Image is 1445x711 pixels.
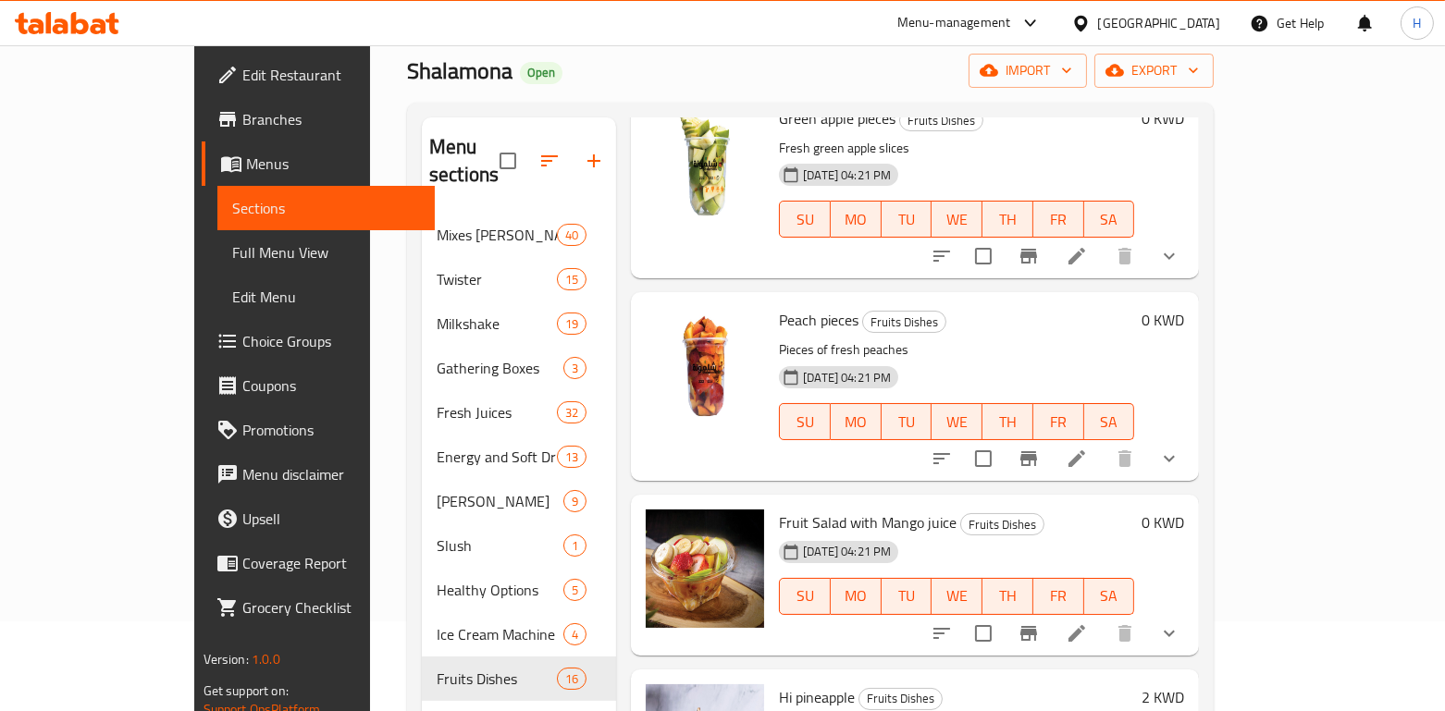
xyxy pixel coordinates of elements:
[787,409,823,435] span: SU
[232,241,421,264] span: Full Menu View
[572,139,616,183] button: Add section
[422,257,616,301] div: Twister15
[246,153,421,175] span: Menus
[557,446,587,468] div: items
[831,403,882,440] button: MO
[564,493,586,510] span: 9
[939,409,975,435] span: WE
[779,104,895,132] span: Green apple pieces
[437,224,557,246] div: Mixes Ala Kaifak
[1033,578,1084,615] button: FR
[558,448,586,466] span: 13
[563,579,587,601] div: items
[1092,409,1128,435] span: SA
[202,585,436,630] a: Grocery Checklist
[796,369,898,386] span: [DATE] 04:21 PM
[1147,234,1192,278] button: show more
[787,582,823,609] span: SU
[422,523,616,568] div: Slush1
[889,409,925,435] span: TU
[990,409,1026,435] span: TH
[779,201,831,238] button: SU
[796,166,898,184] span: [DATE] 04:21 PM
[897,12,1011,34] div: Menu-management
[1033,403,1084,440] button: FR
[217,230,436,275] a: Full Menu View
[242,374,421,397] span: Coupons
[232,286,421,308] span: Edit Menu
[422,301,616,346] div: Milkshake19
[202,97,436,141] a: Branches
[779,578,831,615] button: SU
[1007,436,1051,481] button: Branch-specific-item
[437,446,557,468] span: Energy and Soft Drinks
[437,401,557,423] span: Fresh Juices
[527,139,572,183] span: Sort sections
[557,668,587,690] div: items
[437,579,563,601] span: Healthy Options
[961,514,1044,535] span: Fruits Dishes
[422,479,616,523] div: [PERSON_NAME]9
[1092,206,1128,233] span: SA
[422,612,616,656] div: Ice Cream Machine4
[242,552,421,574] span: Coverage Report
[920,611,964,656] button: sort-choices
[564,537,586,555] span: 1
[563,534,587,557] div: items
[242,64,421,86] span: Edit Restaurant
[422,390,616,435] div: Fresh Juices32
[520,65,562,80] span: Open
[882,201,932,238] button: TU
[1041,409,1077,435] span: FR
[558,670,586,688] span: 16
[557,313,587,335] div: items
[564,582,586,599] span: 5
[242,463,421,485] span: Menu disclaimer
[1084,201,1135,238] button: SA
[422,346,616,390] div: Gathering Boxes3
[1092,582,1128,609] span: SA
[1413,13,1421,33] span: H
[862,311,946,333] div: Fruits Dishes
[242,508,421,530] span: Upsell
[796,543,898,560] span: [DATE] 04:21 PM
[437,668,557,690] span: Fruits Dishes
[1147,611,1192,656] button: show more
[1084,403,1135,440] button: SA
[983,59,1072,82] span: import
[558,404,586,422] span: 32
[242,330,421,352] span: Choice Groups
[1041,206,1077,233] span: FR
[889,582,925,609] span: TU
[779,403,831,440] button: SU
[558,271,586,288] span: 15
[859,688,942,709] span: Fruits Dishes
[779,306,858,334] span: Peach pieces
[558,227,586,244] span: 40
[982,403,1033,440] button: TH
[1098,13,1220,33] div: [GEOGRAPHIC_DATA]
[964,439,1003,478] span: Select to update
[437,623,563,645] div: Ice Cream Machine
[838,206,874,233] span: MO
[990,582,1026,609] span: TH
[202,496,436,541] a: Upsell
[202,53,436,97] a: Edit Restaurant
[1142,105,1184,131] h6: 0 KWD
[1041,582,1077,609] span: FR
[932,578,982,615] button: WE
[202,408,436,452] a: Promotions
[437,268,557,290] span: Twister
[646,105,764,224] img: Green apple pieces
[437,313,557,335] div: Milkshake
[969,54,1087,88] button: import
[252,647,280,671] span: 1.0.0
[422,435,616,479] div: Energy and Soft Drinks13
[779,509,957,536] span: Fruit Salad with Mango juice
[920,234,964,278] button: sort-choices
[202,319,436,363] a: Choice Groups
[1007,611,1051,656] button: Branch-specific-item
[242,596,421,619] span: Grocery Checklist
